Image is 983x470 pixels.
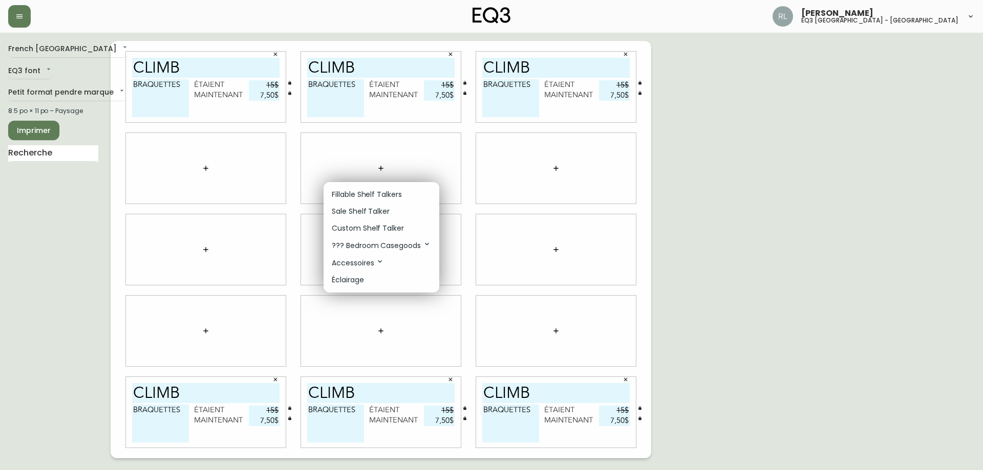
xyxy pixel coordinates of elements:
[332,206,390,217] p: Sale Shelf Talker
[332,257,384,268] p: Accessoires
[332,275,364,285] p: Éclairage
[332,189,402,200] p: Fillable Shelf Talkers
[332,223,404,234] p: Custom Shelf Talker
[332,240,431,251] p: ??? Bedroom Casegoods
